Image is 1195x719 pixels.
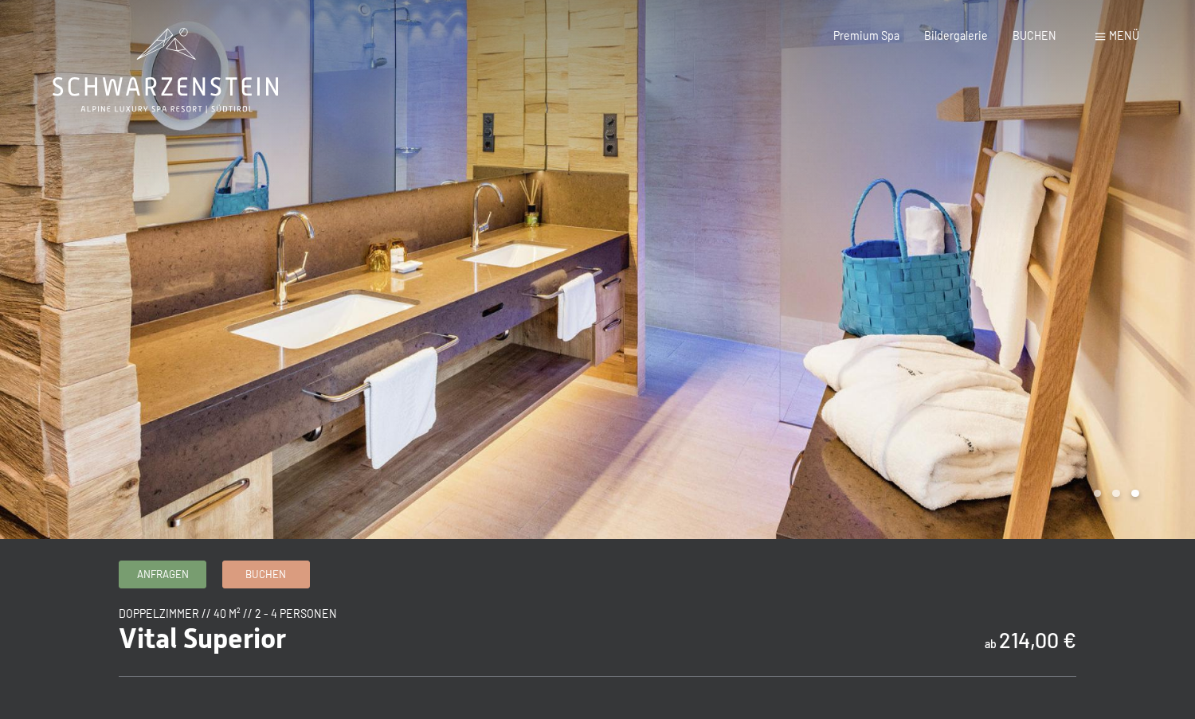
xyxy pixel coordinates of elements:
[119,561,206,588] a: Anfragen
[137,567,189,581] span: Anfragen
[119,607,337,620] span: Doppelzimmer // 40 m² // 2 - 4 Personen
[245,567,286,581] span: Buchen
[1013,29,1056,42] a: BUCHEN
[1109,29,1139,42] span: Menü
[833,29,899,42] a: Premium Spa
[223,561,309,588] a: Buchen
[924,29,988,42] a: Bildergalerie
[119,622,286,655] span: Vital Superior
[985,637,997,651] span: ab
[999,627,1076,652] b: 214,00 €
